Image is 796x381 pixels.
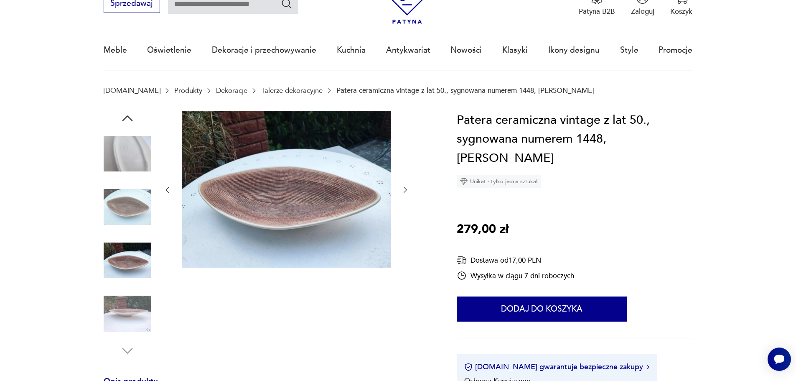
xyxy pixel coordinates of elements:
[450,31,482,69] a: Nowości
[212,31,316,69] a: Dekoracje i przechowywanie
[579,7,615,16] p: Patyna B2B
[464,362,649,372] button: [DOMAIN_NAME] gwarantuje bezpieczne zakupy
[620,31,638,69] a: Style
[502,31,528,69] a: Klasyki
[104,1,160,8] a: Sprzedawaj
[464,363,473,371] img: Ikona certyfikatu
[457,111,692,168] h1: Patera ceramiczna vintage z lat 50., sygnowana numerem 1448, [PERSON_NAME]
[647,365,649,369] img: Ikona strzałki w prawo
[457,297,627,322] button: Dodaj do koszyka
[336,87,594,95] p: Patera ceramiczna vintage z lat 50., sygnowana numerem 1448, [PERSON_NAME]
[104,290,151,338] img: Zdjęcie produktu Patera ceramiczna vintage z lat 50., sygnowana numerem 1448, Ceramika Jomaze
[460,178,468,185] img: Ikona diamentu
[104,237,151,284] img: Zdjęcie produktu Patera ceramiczna vintage z lat 50., sygnowana numerem 1448, Ceramika Jomaze
[457,255,574,266] div: Dostawa od 17,00 PLN
[457,220,509,239] p: 279,00 zł
[261,87,323,95] a: Talerze dekoracyjne
[457,271,574,281] div: Wysyłka w ciągu 7 dni roboczych
[548,31,600,69] a: Ikony designu
[457,255,467,266] img: Ikona dostawy
[670,7,692,16] p: Koszyk
[768,348,791,371] iframe: Smartsupp widget button
[337,31,366,69] a: Kuchnia
[386,31,430,69] a: Antykwariat
[104,31,127,69] a: Meble
[104,183,151,231] img: Zdjęcie produktu Patera ceramiczna vintage z lat 50., sygnowana numerem 1448, Ceramika Jomaze
[104,87,160,95] a: [DOMAIN_NAME]
[457,175,541,188] div: Unikat - tylko jedna sztuka!
[631,7,654,16] p: Zaloguj
[659,31,692,69] a: Promocje
[182,111,391,268] img: Zdjęcie produktu Patera ceramiczna vintage z lat 50., sygnowana numerem 1448, Ceramika Jomaze
[174,87,202,95] a: Produkty
[104,130,151,178] img: Zdjęcie produktu Patera ceramiczna vintage z lat 50., sygnowana numerem 1448, Ceramika Jomaze
[147,31,191,69] a: Oświetlenie
[216,87,247,95] a: Dekoracje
